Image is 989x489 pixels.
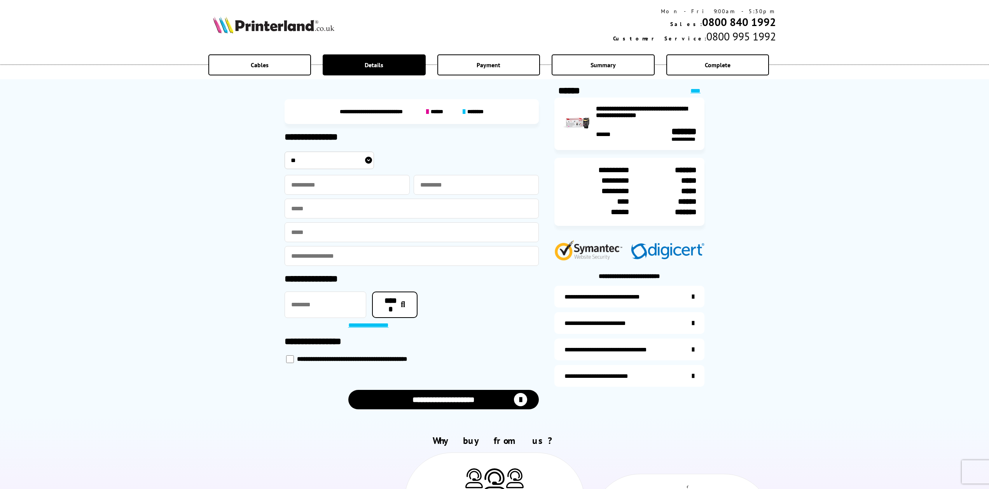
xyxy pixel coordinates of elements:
span: Customer Service: [613,35,706,42]
a: additional-ink [554,286,704,307]
a: 0800 840 1992 [702,15,776,29]
span: Sales: [670,21,702,28]
img: Printerland Logo [213,16,334,33]
span: Payment [477,61,500,69]
a: additional-cables [554,339,704,360]
span: Summary [591,61,616,69]
span: Cables [251,61,269,69]
span: Complete [705,61,730,69]
span: 0800 995 1992 [706,29,776,44]
span: Details [365,61,383,69]
h2: Why buy from us? [213,435,776,447]
a: items-arrive [554,312,704,334]
a: secure-website [554,365,704,387]
img: Printer Experts [465,468,483,488]
div: Mon - Fri 9:00am - 5:30pm [613,8,776,15]
img: Printer Experts [506,468,524,488]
